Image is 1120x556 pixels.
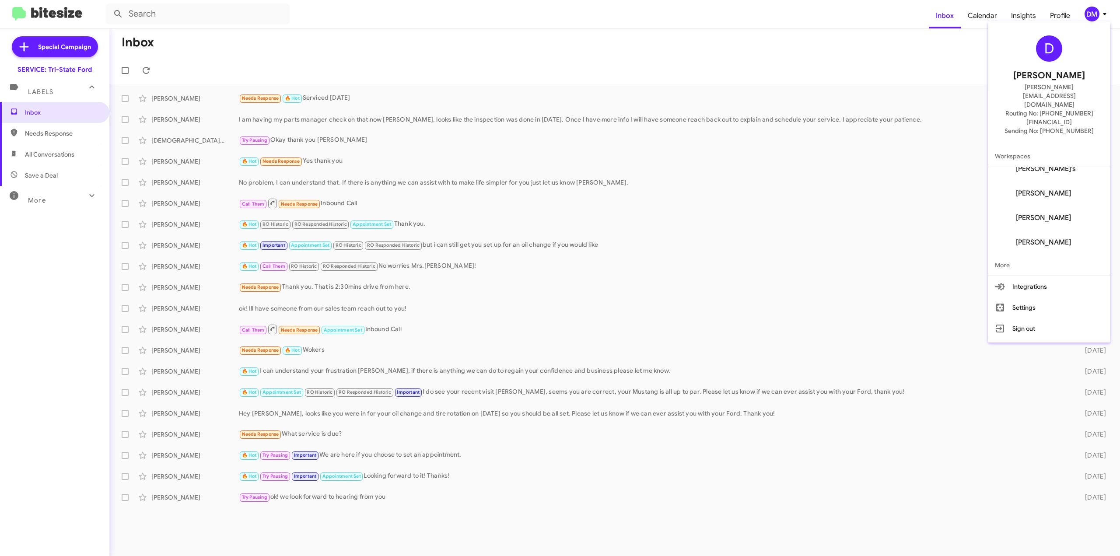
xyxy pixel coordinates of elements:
span: [PERSON_NAME]'s [1016,164,1076,173]
span: [PERSON_NAME] [1013,69,1085,83]
span: [PERSON_NAME][EMAIL_ADDRESS][DOMAIN_NAME] [998,83,1100,109]
span: Routing No: [PHONE_NUMBER][FINANCIAL_ID] [998,109,1100,126]
span: [PERSON_NAME] [1016,213,1071,222]
span: More [988,255,1110,276]
button: Sign out [988,318,1110,339]
button: Settings [988,297,1110,318]
span: [PERSON_NAME] [1016,189,1071,198]
span: Sending No: [PHONE_NUMBER] [1004,126,1094,135]
span: [PERSON_NAME] [1016,238,1071,247]
button: Integrations [988,276,1110,297]
div: D [1036,35,1062,62]
span: Workspaces [988,146,1110,167]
